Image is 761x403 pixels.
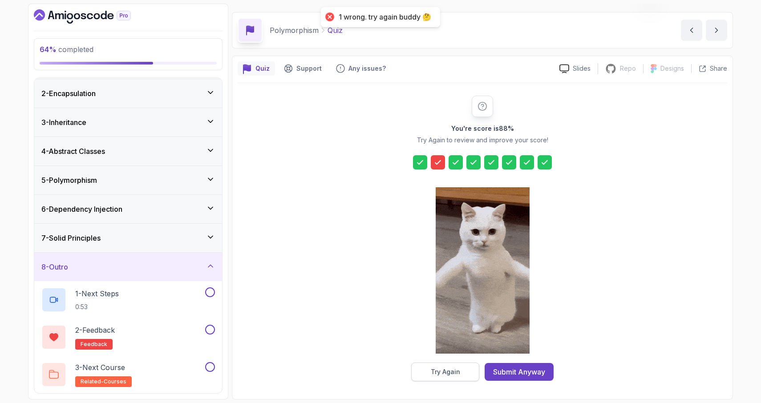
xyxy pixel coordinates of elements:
[331,61,391,76] button: Feedback button
[417,136,548,145] p: Try Again to review and improve your score!
[485,363,554,381] button: Submit Anyway
[34,253,222,281] button: 8-Outro
[691,64,727,73] button: Share
[436,187,530,354] img: cool-cat
[41,175,97,185] h3: 5 - Polymorphism
[681,20,702,41] button: previous content
[431,367,460,376] div: Try Again
[339,12,431,22] div: 1 wrong. try again buddy 🤔
[75,288,119,299] p: 1 - Next Steps
[41,233,101,243] h3: 7 - Solid Principles
[40,45,93,54] span: completed
[296,64,322,73] p: Support
[34,137,222,165] button: 4-Abstract Classes
[40,45,57,54] span: 64 %
[279,61,327,76] button: Support button
[348,64,386,73] p: Any issues?
[75,302,119,311] p: 0:53
[328,25,343,36] p: Quiz
[41,88,96,99] h3: 2 - Encapsulation
[41,117,86,128] h3: 3 - Inheritance
[552,64,598,73] a: Slides
[75,362,125,373] p: 3 - Next Course
[710,64,727,73] p: Share
[81,341,107,348] span: feedback
[41,362,215,387] button: 3-Next Courserelated-courses
[411,363,479,381] button: Try Again
[255,64,270,73] p: Quiz
[34,195,222,223] button: 6-Dependency Injection
[34,224,222,252] button: 7-Solid Principles
[41,146,105,157] h3: 4 - Abstract Classes
[41,287,215,312] button: 1-Next Steps0:53
[451,124,514,133] h2: You're score is 88 %
[75,325,115,335] p: 2 - Feedback
[706,20,727,41] button: next content
[493,367,545,377] div: Submit Anyway
[270,25,319,36] p: Polymorphism
[41,325,215,350] button: 2-Feedbackfeedback
[573,64,591,73] p: Slides
[34,79,222,108] button: 2-Encapsulation
[34,9,151,24] a: Dashboard
[660,64,684,73] p: Designs
[34,108,222,137] button: 3-Inheritance
[620,64,636,73] p: Repo
[34,166,222,194] button: 5-Polymorphism
[41,262,68,272] h3: 8 - Outro
[41,204,122,214] h3: 6 - Dependency Injection
[238,61,275,76] button: quiz button
[81,378,126,385] span: related-courses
